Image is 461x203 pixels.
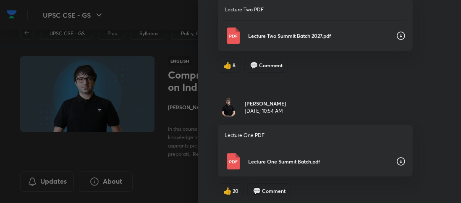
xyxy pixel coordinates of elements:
[218,96,238,116] img: Avatar
[245,100,286,107] h6: [PERSON_NAME]
[225,132,406,139] p: Lecture One PDF
[233,61,236,69] span: 8
[259,61,283,69] span: Comment
[225,6,406,13] p: Lecture Two PDF
[248,158,389,165] p: Lecture One Summit Batch.pdf
[245,107,286,115] p: [DATE] 10:54 AM
[225,153,241,170] img: Pdf
[262,187,286,195] span: Comment
[223,187,232,195] span: like
[223,61,232,69] span: like
[253,187,261,195] span: comment
[225,27,241,44] img: Pdf
[248,32,389,40] p: Lecture Two Summit Batch 2027.pdf
[233,187,238,195] span: 20
[250,61,258,69] span: comment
